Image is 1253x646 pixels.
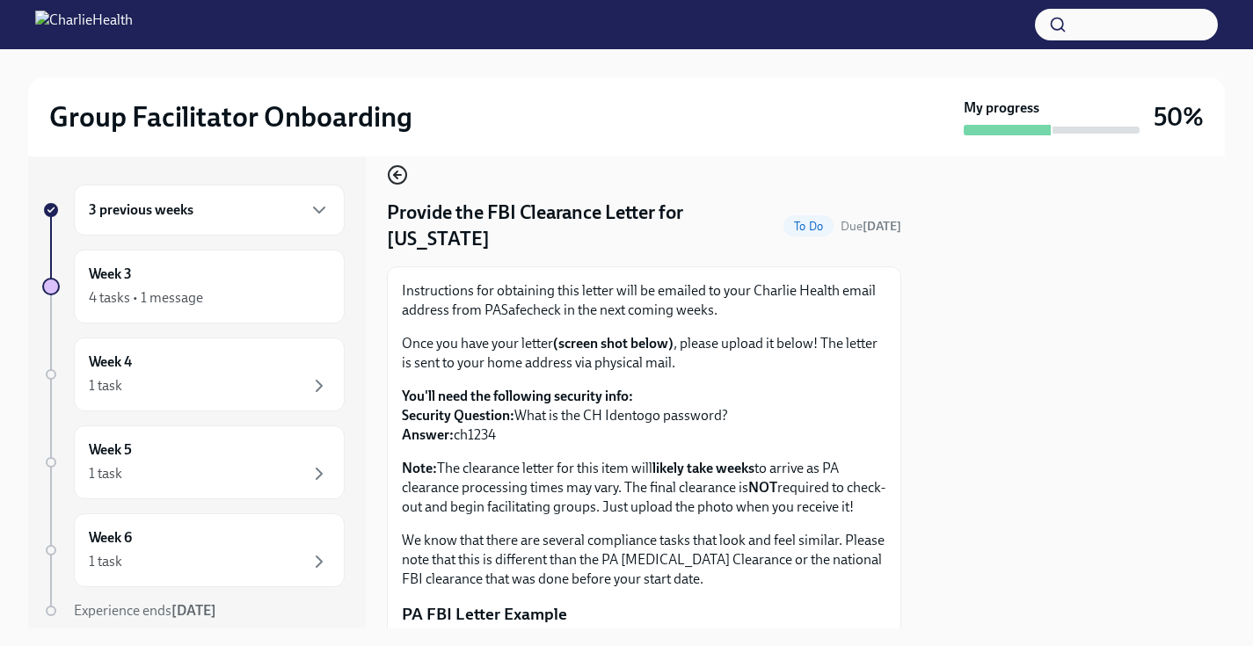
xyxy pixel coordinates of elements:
p: PA FBI Letter Example [402,603,886,626]
img: CharlieHealth [35,11,133,39]
a: Week 51 task [42,425,345,499]
span: September 23rd, 2025 10:00 [841,218,901,235]
strong: You'll need the following security info: [402,388,633,404]
strong: [DATE] [171,602,216,619]
h6: Week 6 [89,528,132,548]
div: 1 task [89,464,122,483]
h6: Week 3 [89,265,132,284]
p: We know that there are several compliance tasks that look and feel similar. Please note that this... [402,531,886,589]
h2: Group Facilitator Onboarding [49,99,412,134]
p: The clearance letter for this item will to arrive as PA clearance processing times may vary. The ... [402,459,886,517]
div: 4 tasks • 1 message [89,288,203,308]
a: Week 34 tasks • 1 message [42,250,345,323]
p: Instructions for obtaining this letter will be emailed to your Charlie Health email address from ... [402,281,886,320]
span: To Do [783,220,834,233]
div: 1 task [89,376,122,396]
a: Week 61 task [42,513,345,587]
p: Once you have your letter , please upload it below! The letter is sent to your home address via p... [402,334,886,373]
strong: [DATE] [863,219,901,234]
strong: My progress [964,98,1039,118]
h4: Provide the FBI Clearance Letter for [US_STATE] [387,200,776,252]
h3: 50% [1154,101,1204,133]
div: 1 task [89,552,122,571]
h6: 3 previous weeks [89,200,193,220]
strong: Security Question: [402,407,514,424]
strong: (screen shot below) [553,335,674,352]
h6: Week 5 [89,440,132,460]
strong: NOT [748,479,777,496]
strong: likely take weeks [652,460,754,476]
a: Week 41 task [42,338,345,411]
span: Due [841,219,901,234]
h6: Week 4 [89,352,132,372]
span: Experience ends [74,602,216,619]
strong: Note: [402,460,437,476]
div: 3 previous weeks [74,185,345,236]
strong: Answer: [402,426,454,443]
p: What is the CH Identogo password? ch1234 [402,387,886,445]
